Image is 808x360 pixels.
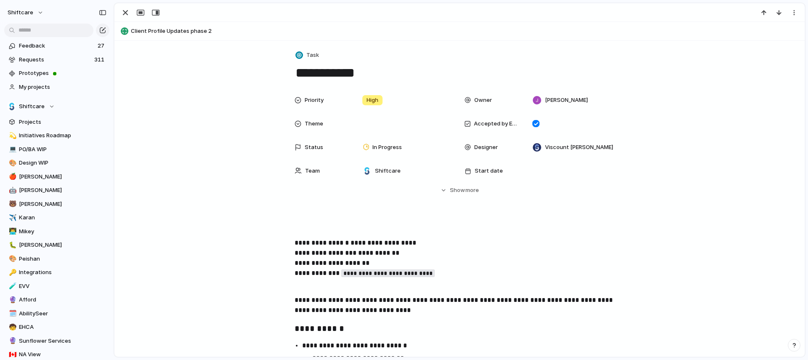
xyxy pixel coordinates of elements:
a: My projects [4,81,109,93]
span: EVV [19,282,106,291]
button: 👨‍💻 [8,227,16,236]
span: Integrations [19,268,106,277]
span: Mikey [19,227,106,236]
span: [PERSON_NAME] [19,241,106,249]
span: Prototypes [19,69,106,77]
button: ✈️ [8,213,16,222]
button: Client Profile Updates phase 2 [118,24,801,38]
span: Theme [305,120,323,128]
div: 💻PO/BA WIP [4,143,109,156]
div: 🤖 [9,186,15,195]
button: 🇨🇦 [8,350,16,359]
button: 🎨 [8,159,16,167]
button: 🐛 [8,241,16,249]
a: 💫Initiatives Roadmap [4,129,109,142]
span: My projects [19,83,106,91]
div: 💫 [9,131,15,141]
span: Designer [474,143,498,152]
button: 🍎 [8,173,16,181]
a: 🍎[PERSON_NAME] [4,171,109,183]
a: 🗓️AbilitySeer [4,307,109,320]
span: Peishan [19,255,106,263]
span: High [367,96,378,104]
span: 27 [98,42,106,50]
button: shiftcare [4,6,48,19]
span: Start date [475,167,503,175]
a: 🐛[PERSON_NAME] [4,239,109,251]
div: 🐛 [9,240,15,250]
span: Sunflower Services [19,337,106,345]
button: 💻 [8,145,16,154]
button: 🎨 [8,255,16,263]
div: 🎨 [9,254,15,264]
div: 🔮 [9,295,15,305]
span: Feedback [19,42,95,50]
div: 🧒 [9,323,15,332]
button: Showmore [295,183,625,198]
button: Shiftcare [4,100,109,113]
span: Design WIP [19,159,106,167]
span: 311 [94,56,106,64]
a: 🔮Afford [4,293,109,306]
div: 🎨 [9,158,15,168]
span: shiftcare [8,8,33,17]
a: Feedback27 [4,40,109,52]
div: 👨‍💻 [9,227,15,236]
div: 🔮 [9,336,15,346]
span: Show [450,186,465,195]
a: 🧒EHCA [4,321,109,333]
a: 🤖[PERSON_NAME] [4,184,109,197]
button: 🧒 [8,323,16,331]
span: EHCA [19,323,106,331]
a: Projects [4,116,109,128]
span: [PERSON_NAME] [19,173,106,181]
a: 🐻[PERSON_NAME] [4,198,109,211]
span: more [465,186,479,195]
span: Viscount [PERSON_NAME] [545,143,613,152]
div: 🍎 [9,172,15,181]
div: 🧪 [9,281,15,291]
span: Accepted by Engineering [474,120,518,128]
a: 🎨Peishan [4,253,109,265]
span: Shiftcare [19,102,45,111]
span: Status [305,143,323,152]
span: [PERSON_NAME] [19,186,106,195]
button: 🔮 [8,337,16,345]
a: 🎨Design WIP [4,157,109,169]
span: Projects [19,118,106,126]
span: Priority [305,96,324,104]
span: Client Profile Updates phase 2 [131,27,801,35]
span: Afford [19,296,106,304]
button: 🧪 [8,282,16,291]
span: Task [306,51,319,59]
span: NA View [19,350,106,359]
div: 🇨🇦 [9,350,15,360]
a: Requests311 [4,53,109,66]
button: 🔑 [8,268,16,277]
span: Shiftcare [375,167,401,175]
a: 🧪EVV [4,280,109,293]
div: 🔑 [9,268,15,277]
span: Team [305,167,320,175]
div: 💻 [9,144,15,154]
div: ✈️Karan [4,211,109,224]
button: Task [294,49,322,61]
span: Initiatives Roadmap [19,131,106,140]
span: Owner [474,96,492,104]
button: 🐻 [8,200,16,208]
span: In Progress [372,143,402,152]
a: 👨‍💻Mikey [4,225,109,238]
span: AbilitySeer [19,309,106,318]
button: 🗓️ [8,309,16,318]
a: Prototypes [4,67,109,80]
button: 💫 [8,131,16,140]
